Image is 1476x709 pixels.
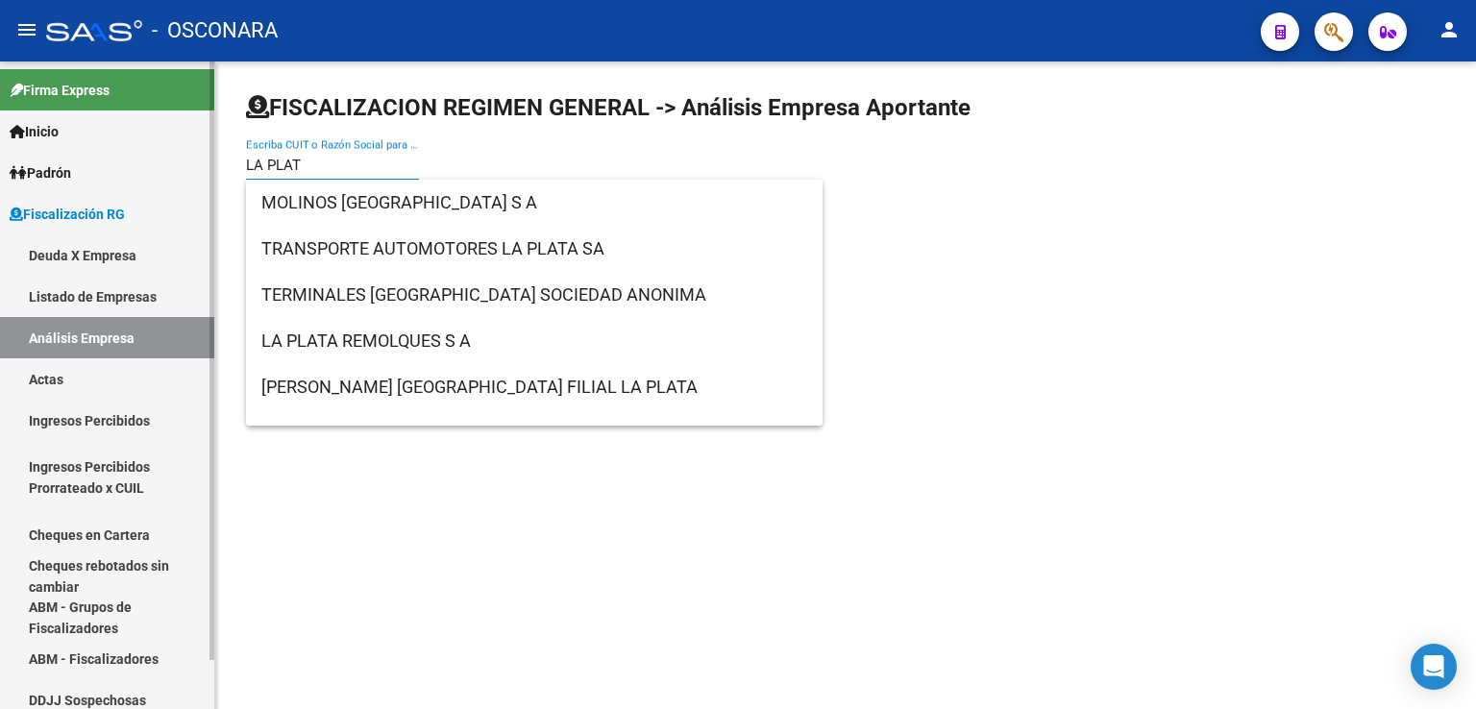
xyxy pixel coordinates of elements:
mat-icon: person [1438,18,1461,41]
span: Inicio [10,121,59,142]
span: [PERSON_NAME] [GEOGRAPHIC_DATA] FILIAL LA PLATA [261,364,807,410]
div: Open Intercom Messenger [1411,644,1457,690]
span: TERMINALES [GEOGRAPHIC_DATA] SOCIEDAD ANONIMA [261,272,807,318]
h1: FISCALIZACION REGIMEN GENERAL -> Análisis Empresa Aportante [246,92,971,123]
span: Fiscalización RG [10,204,125,225]
span: - OSCONARA [152,10,278,52]
span: LA PLATA REMOLQUES S A [261,318,807,364]
span: Padrón [10,162,71,183]
span: MOLINOS [GEOGRAPHIC_DATA] S A [261,180,807,226]
span: Firma Express [10,80,110,101]
span: LA PLATENSE SOCIEDAD ANONIMA [261,410,807,456]
mat-icon: menu [15,18,38,41]
span: TRANSPORTE AUTOMOTORES LA PLATA SA [261,226,807,272]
